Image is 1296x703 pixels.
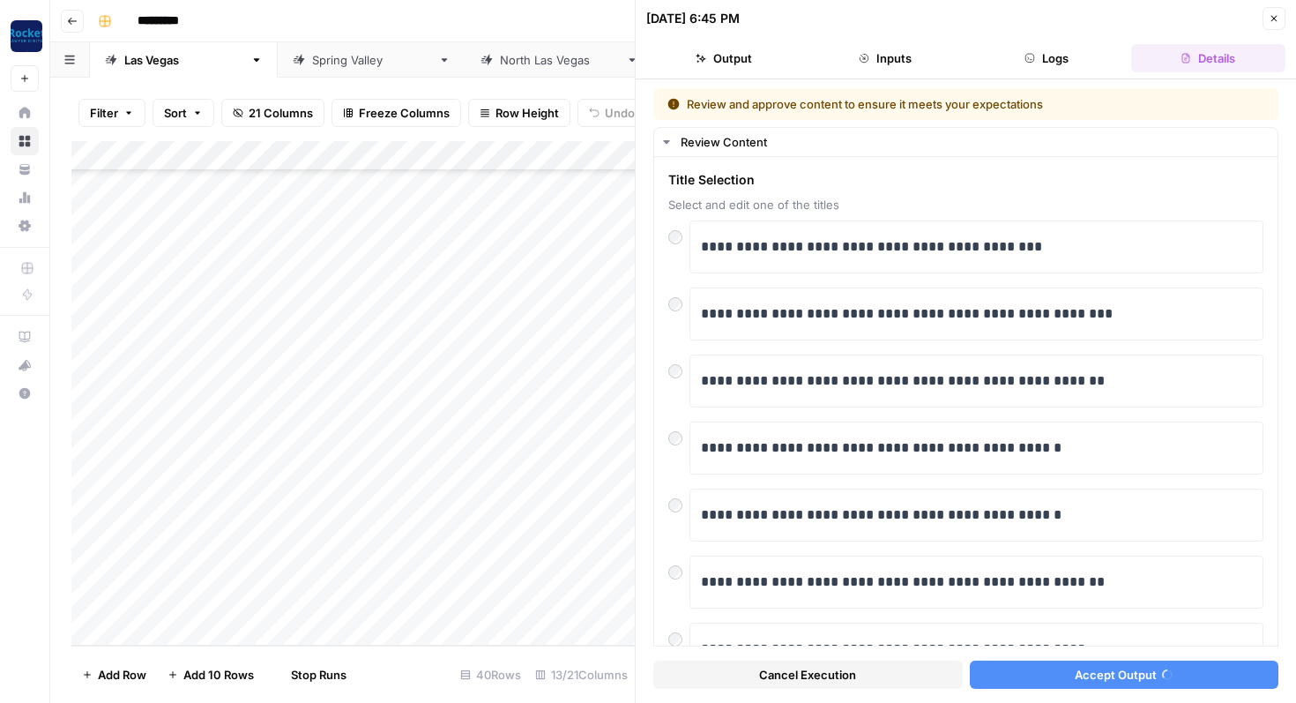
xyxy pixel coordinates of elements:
span: Filter [90,104,118,122]
a: AirOps Academy [11,323,39,351]
div: [GEOGRAPHIC_DATA] [500,51,619,69]
div: 40 Rows [453,661,528,689]
button: Inputs [808,44,962,72]
button: Sort [153,99,214,127]
span: Accept Output [1075,666,1157,684]
span: Sort [164,104,187,122]
button: Review Content [654,128,1277,156]
button: Row Height [468,99,570,127]
span: Add Row [98,666,146,684]
button: Undo [577,99,646,127]
a: [GEOGRAPHIC_DATA] [466,42,653,78]
button: Freeze Columns [331,99,461,127]
button: Cancel Execution [653,661,963,689]
span: Row Height [495,104,559,122]
button: Workspace: Rocket Pilots [11,14,39,58]
a: [GEOGRAPHIC_DATA] [90,42,278,78]
span: Freeze Columns [359,104,450,122]
button: Details [1131,44,1285,72]
a: Home [11,99,39,127]
button: Filter [78,99,145,127]
button: Output [646,44,801,72]
div: What's new? [11,352,38,378]
a: Usage [11,183,39,212]
button: Stop Runs [264,661,357,689]
a: Your Data [11,155,39,183]
span: 21 Columns [249,104,313,122]
div: [GEOGRAPHIC_DATA] [312,51,431,69]
div: [GEOGRAPHIC_DATA] [124,51,243,69]
a: Browse [11,127,39,155]
a: Settings [11,212,39,240]
button: Help + Support [11,379,39,408]
span: Select and edit one of the titles [668,196,1263,213]
img: Rocket Pilots Logo [11,20,42,52]
div: [DATE] 6:45 PM [646,10,740,27]
div: Review Content [681,133,1267,151]
span: Undo [605,104,635,122]
button: 21 Columns [221,99,324,127]
a: [GEOGRAPHIC_DATA] [278,42,466,78]
button: What's new? [11,351,39,379]
button: Accept Output [970,661,1279,689]
button: Add 10 Rows [157,661,264,689]
span: Title Selection [668,171,1263,189]
div: Review and approve content to ensure it meets your expectations [667,95,1154,113]
span: Add 10 Rows [183,666,254,684]
button: Logs [970,44,1124,72]
button: Add Row [71,661,157,689]
div: 13/21 Columns [528,661,635,689]
span: Cancel Execution [759,666,856,684]
span: Stop Runs [291,666,346,684]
